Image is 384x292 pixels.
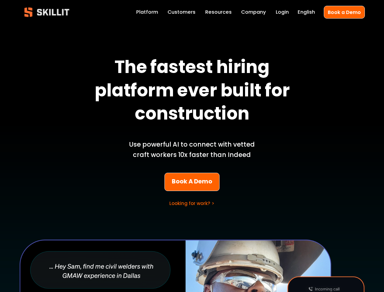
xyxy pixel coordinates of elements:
span: English [298,9,315,16]
a: Platform [136,8,158,16]
a: Login [276,8,289,16]
strong: The fastest hiring platform ever built for construction [95,54,293,130]
a: Looking for work? > [169,200,214,207]
span: Resources [205,9,232,16]
a: Book A Demo [164,173,219,191]
img: Skillit [19,3,74,21]
a: Book a Demo [324,6,365,18]
a: Company [241,8,266,16]
div: language picker [298,8,315,16]
a: folder dropdown [205,8,232,16]
p: Use powerful AI to connect with vetted craft workers 10x faster than Indeed [121,139,263,160]
a: Customers [168,8,195,16]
